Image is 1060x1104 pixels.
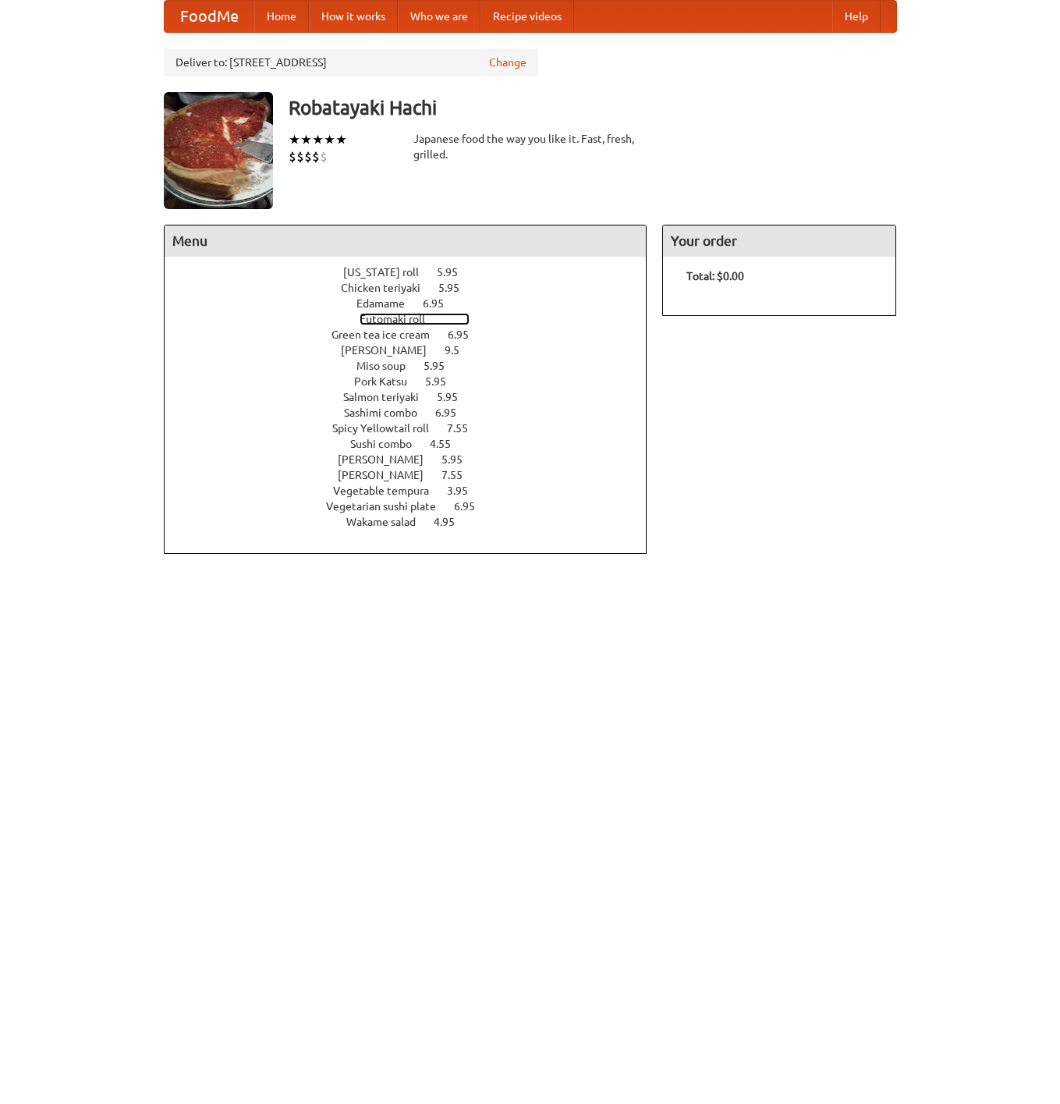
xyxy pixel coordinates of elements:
img: angular.jpg [164,92,273,209]
a: Sushi combo 4.55 [350,438,480,450]
span: Spicy Yellowtail roll [332,422,445,435]
li: ★ [335,131,347,148]
span: 5.95 [425,375,462,388]
span: 5.95 [424,360,460,372]
span: [US_STATE] roll [343,266,434,279]
li: ★ [312,131,324,148]
span: Miso soup [356,360,421,372]
span: Edamame [356,297,420,310]
h3: Robatayaki Hachi [289,92,897,123]
li: ★ [324,131,335,148]
a: How it works [309,1,398,32]
h4: Menu [165,225,647,257]
a: Green tea ice cream 6.95 [331,328,498,341]
span: Sushi combo [350,438,427,450]
span: 6.95 [454,500,491,513]
b: Total: $0.00 [686,270,744,282]
a: Recipe videos [480,1,574,32]
span: [PERSON_NAME] [338,469,439,481]
a: Edamame 6.95 [356,297,473,310]
a: [US_STATE] roll 5.95 [343,266,487,279]
span: 7.55 [447,422,484,435]
a: [PERSON_NAME] 5.95 [338,453,491,466]
a: [PERSON_NAME] 7.55 [338,469,491,481]
span: 6.95 [435,406,472,419]
li: $ [296,148,304,165]
a: Spicy Yellowtail roll 7.55 [332,422,497,435]
div: Deliver to: [STREET_ADDRESS] [164,48,538,76]
a: [PERSON_NAME] 9.5 [341,344,488,357]
span: Vegetarian sushi plate [326,500,452,513]
a: Miso soup 5.95 [356,360,473,372]
a: Wakame salad 4.95 [346,516,484,528]
span: 4.95 [434,516,470,528]
li: ★ [289,131,300,148]
span: Vegetable tempura [333,485,445,497]
span: 3.95 [447,485,484,497]
h4: Your order [663,225,895,257]
a: Home [254,1,309,32]
div: Japanese food the way you like it. Fast, fresh, grilled. [413,131,647,162]
span: [PERSON_NAME] [341,344,442,357]
span: 5.95 [441,453,478,466]
span: Pork Katsu [354,375,423,388]
a: Vegetarian sushi plate 6.95 [326,500,504,513]
span: 4.55 [430,438,466,450]
span: Sashimi combo [344,406,433,419]
a: Chicken teriyaki 5.95 [341,282,488,294]
span: Green tea ice cream [331,328,445,341]
span: 5.95 [438,282,475,294]
span: 6.95 [448,328,484,341]
span: 9.5 [445,344,475,357]
a: Pork Katsu 5.95 [354,375,475,388]
span: Wakame salad [346,516,431,528]
span: Chicken teriyaki [341,282,436,294]
a: Vegetable tempura 3.95 [333,485,497,497]
a: FoodMe [165,1,254,32]
a: Help [832,1,881,32]
a: Change [489,55,526,70]
a: Who we are [398,1,480,32]
a: Sashimi combo 6.95 [344,406,485,419]
span: Salmon teriyaki [343,391,434,403]
li: $ [304,148,312,165]
span: 5.95 [437,266,473,279]
li: $ [289,148,296,165]
li: ★ [300,131,312,148]
a: Futomaki roll [360,313,470,325]
span: 5.95 [437,391,473,403]
a: Salmon teriyaki 5.95 [343,391,487,403]
li: $ [312,148,320,165]
span: 6.95 [423,297,459,310]
li: $ [320,148,328,165]
span: 7.55 [441,469,478,481]
span: [PERSON_NAME] [338,453,439,466]
span: Futomaki roll [360,313,441,325]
